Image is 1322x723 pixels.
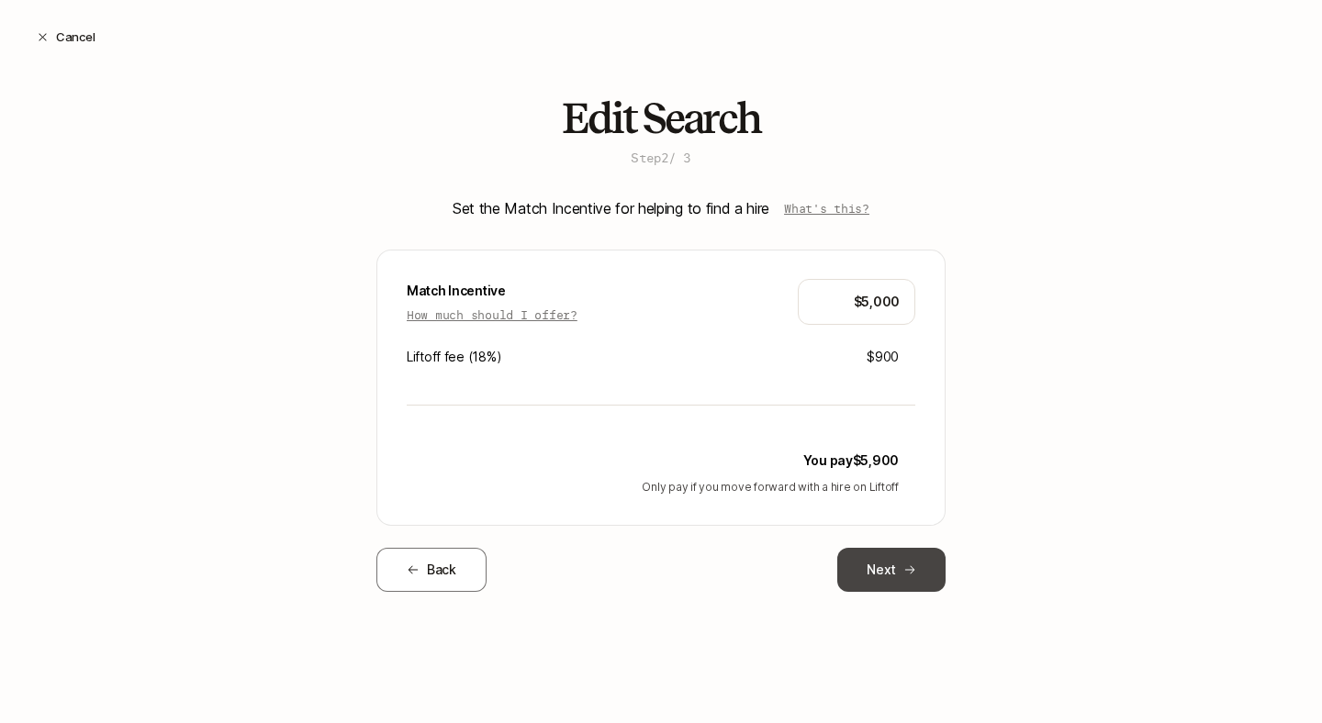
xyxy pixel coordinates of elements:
p: Liftoff fee ( 18 %) [407,346,501,368]
button: Back [376,548,487,592]
p: Set the Match Incentive for helping to find a hire [453,196,769,220]
h2: Edit Search [562,95,760,141]
p: Match Incentive [407,280,577,302]
p: Only pay if you move forward with a hire on Liftoff [407,479,899,495]
p: Step 2 / 3 [631,149,690,167]
p: $900 [867,346,899,368]
button: Next [837,548,946,592]
p: How much should I offer? [407,306,577,324]
p: What's this? [784,199,869,217]
button: Cancel [22,20,109,53]
input: $10,000 [813,291,900,313]
p: You pay $5,900 [803,450,899,472]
